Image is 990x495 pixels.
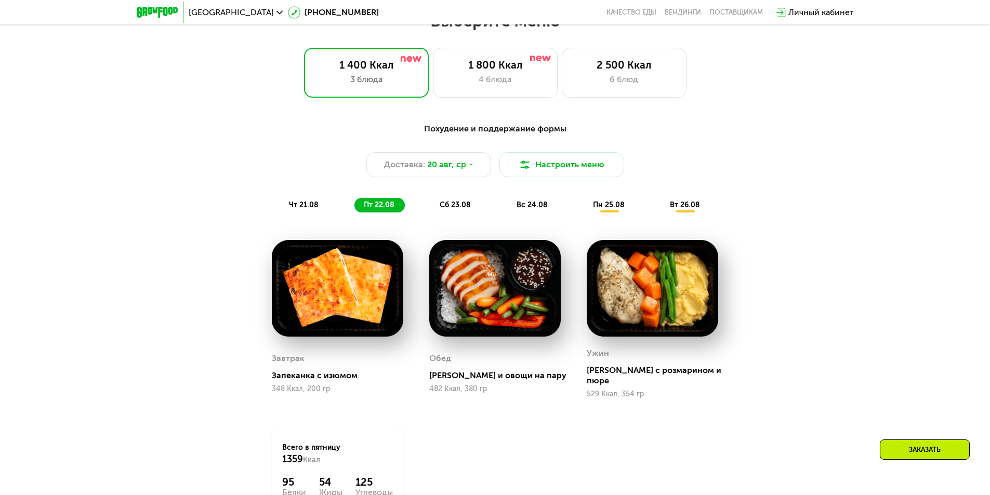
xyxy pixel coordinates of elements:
[282,443,393,465] div: Всего в пятницу
[429,351,451,366] div: Обед
[384,158,425,171] span: Доставка:
[670,200,700,209] span: вт 26.08
[444,73,547,86] div: 4 блюда
[709,8,763,17] div: поставщикам
[288,6,379,19] a: [PHONE_NUMBER]
[788,6,854,19] div: Личный кабинет
[272,385,403,393] div: 348 Ккал, 200 гр
[587,345,609,361] div: Ужин
[573,73,676,86] div: 6 блюд
[272,370,412,381] div: Запеканка с изюмом
[606,8,656,17] a: Качество еды
[429,370,569,381] div: [PERSON_NAME] и овощи на пару
[282,476,306,488] div: 95
[289,200,319,209] span: чт 21.08
[665,8,701,17] a: Вендинги
[880,439,970,460] div: Заказать
[189,8,274,17] span: [GEOGRAPHIC_DATA]
[429,385,561,393] div: 482 Ккал, 380 гр
[282,453,303,465] span: 1359
[440,200,471,209] span: сб 23.08
[315,59,418,71] div: 1 400 Ккал
[303,456,320,464] span: Ккал
[319,476,342,488] div: 54
[188,123,803,136] div: Похудение и поддержание формы
[315,73,418,86] div: 3 блюда
[587,390,718,398] div: 529 Ккал, 354 гр
[272,351,305,366] div: Завтрак
[355,476,393,488] div: 125
[427,158,466,171] span: 20 авг, ср
[499,152,624,177] button: Настроить меню
[517,200,548,209] span: вс 24.08
[587,365,727,386] div: [PERSON_NAME] с розмарином и пюре
[573,59,676,71] div: 2 500 Ккал
[444,59,547,71] div: 1 800 Ккал
[593,200,625,209] span: пн 25.08
[364,200,394,209] span: пт 22.08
